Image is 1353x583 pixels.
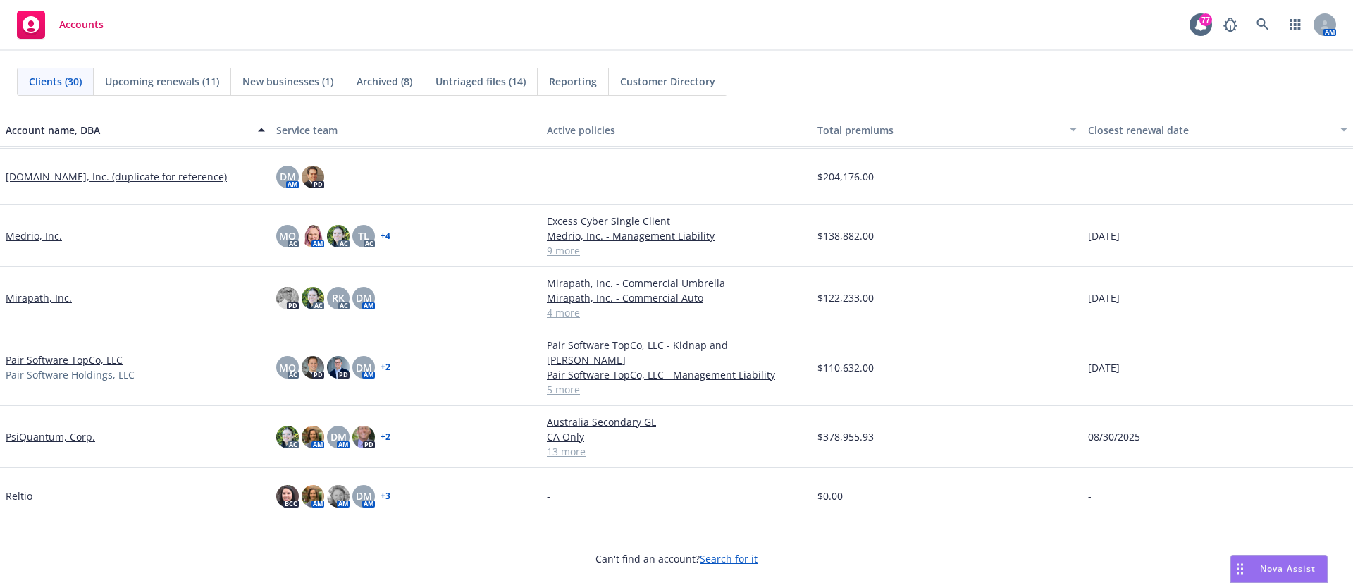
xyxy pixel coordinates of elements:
a: Mirapath, Inc. - Commercial Umbrella [547,276,806,290]
div: 77 [1199,13,1212,26]
span: $138,882.00 [817,228,874,243]
a: + 2 [381,433,390,441]
span: 08/30/2025 [1088,429,1140,444]
img: photo [302,426,324,448]
a: Report a Bug [1216,11,1244,39]
a: Search [1249,11,1277,39]
span: - [1088,169,1092,184]
a: Australia Secondary GL [547,415,806,429]
span: $378,955.93 [817,429,874,444]
a: + 3 [381,492,390,501]
button: Total premiums [812,113,1082,147]
span: [DATE] [1088,360,1120,375]
img: photo [276,426,299,448]
span: - [1088,489,1092,503]
button: Service team [271,113,541,147]
span: - [547,169,550,184]
div: Active policies [547,123,806,137]
div: Total premiums [817,123,1061,137]
a: 4 more [547,305,806,320]
div: Drag to move [1231,556,1249,582]
a: Reltio [6,489,32,503]
a: 13 more [547,444,806,459]
span: TL [358,228,369,243]
a: + 4 [381,232,390,240]
img: photo [352,426,375,448]
button: Nova Assist [1230,555,1328,583]
span: Pair Software Holdings, LLC [6,367,135,382]
span: $110,632.00 [817,360,874,375]
a: CA Only [547,429,806,444]
img: photo [302,485,324,508]
a: Pair Software TopCo, LLC [6,352,123,367]
a: Excess Cyber Single Client [547,214,806,228]
span: Customer Directory [620,74,715,89]
span: Archived (8) [357,74,412,89]
a: $3M D&O [547,533,806,548]
a: Medrio, Inc. [6,228,62,243]
span: $122,233.00 [817,290,874,305]
span: [DATE] [1088,228,1120,243]
a: Mirapath, Inc. [6,290,72,305]
span: Accounts [59,19,104,30]
div: Account name, DBA [6,123,249,137]
span: Upcoming renewals (11) [105,74,219,89]
span: $204,176.00 [817,169,874,184]
span: [DATE] [1088,290,1120,305]
a: + 2 [381,363,390,372]
span: DM [330,429,347,444]
img: photo [327,356,350,379]
img: photo [302,166,324,188]
span: Reporting [549,74,597,89]
img: photo [327,485,350,508]
button: Active policies [541,113,812,147]
span: Nova Assist [1260,563,1316,575]
a: 9 more [547,243,806,258]
img: photo [276,485,299,508]
a: [DOMAIN_NAME], Inc. (duplicate for reference) [6,169,227,184]
span: MQ [279,228,296,243]
img: photo [327,225,350,247]
a: Medrio, Inc. - Management Liability [547,228,806,243]
a: Accounts [11,5,109,44]
a: PsiQuantum, Corp. [6,429,95,444]
div: Service team [276,123,536,137]
span: Can't find an account? [595,551,758,566]
span: DM [280,169,296,184]
img: photo [302,287,324,309]
button: Closest renewal date [1082,113,1353,147]
span: New businesses (1) [242,74,333,89]
span: Untriaged files (14) [435,74,526,89]
img: photo [302,225,324,247]
a: Mirapath, Inc. - Commercial Auto [547,290,806,305]
span: DM [356,360,372,375]
span: DM [356,290,372,305]
a: Pair Software TopCo, LLC - Management Liability [547,367,806,382]
span: RK [332,290,345,305]
span: MQ [279,360,296,375]
img: photo [302,356,324,379]
a: 5 more [547,382,806,397]
span: DM [356,489,372,503]
a: Switch app [1281,11,1309,39]
a: Pair Software TopCo, LLC - Kidnap and [PERSON_NAME] [547,338,806,367]
div: Closest renewal date [1088,123,1332,137]
span: Clients (30) [29,74,82,89]
img: photo [276,287,299,309]
span: - [547,489,550,503]
span: $0.00 [817,489,843,503]
a: Search for it [700,552,758,565]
